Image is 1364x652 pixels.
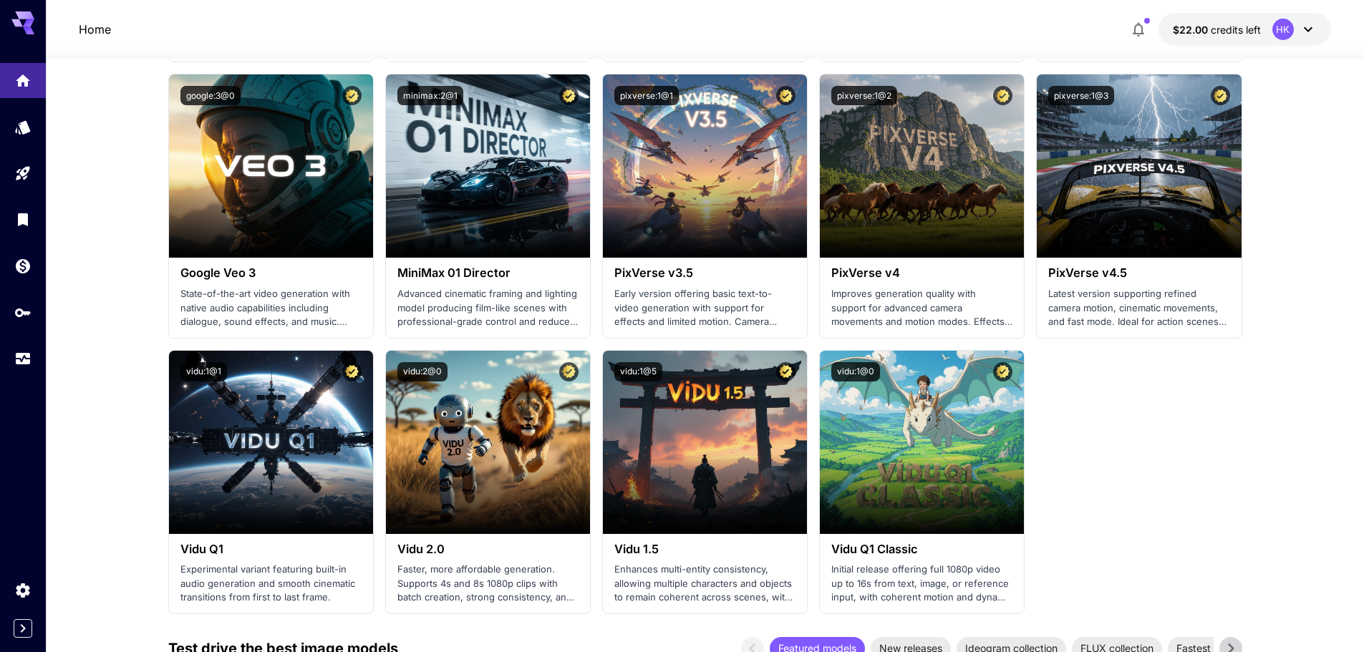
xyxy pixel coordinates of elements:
button: vidu:2@0 [397,362,448,381]
p: Experimental variant featuring built-in audio generation and smooth cinematic transitions from fi... [180,563,362,605]
img: alt [169,351,373,534]
button: vidu:1@1 [180,362,227,381]
div: API Keys [14,303,32,321]
h3: Vidu 2.0 [397,542,579,556]
p: Early version offering basic text-to-video generation with support for effects and limited motion... [614,287,795,329]
button: google:3@0 [180,86,241,105]
div: Usage [14,350,32,368]
div: Settings [14,581,32,599]
h3: Google Veo 3 [180,266,362,280]
img: alt [386,74,590,258]
h3: Vidu 1.5 [614,542,795,556]
img: alt [1037,74,1241,258]
div: Library [14,210,32,228]
p: Latest version supporting refined camera motion, cinematic movements, and fast mode. Ideal for ac... [1048,287,1229,329]
span: $22.00 [1173,24,1211,36]
button: $22.00HK [1159,13,1331,46]
p: Enhances multi-entity consistency, allowing multiple characters and objects to remain coherent ac... [614,563,795,605]
button: Certified Model – Vetted for best performance and includes a commercial license. [342,362,362,381]
button: Certified Model – Vetted for best performance and includes a commercial license. [776,362,795,381]
p: Advanced cinematic framing and lighting model producing film-like scenes with professional-grade ... [397,287,579,329]
h3: Vidu Q1 [180,542,362,556]
img: alt [169,74,373,258]
div: Models [14,118,32,136]
img: alt [386,351,590,534]
a: Home [79,21,111,38]
p: Initial release offering full 1080p video up to 16s from text, image, or reference input, with co... [831,563,1012,605]
button: vidu:1@0 [831,362,880,381]
button: Certified Model – Vetted for best performance and includes a commercial license. [1211,86,1230,105]
div: $22.00 [1173,22,1261,37]
p: Faster, more affordable generation. Supports 4s and 8s 1080p clips with batch creation, strong co... [397,563,579,605]
div: Playground [14,165,32,183]
p: State-of-the-art video generation with native audio capabilities including dialogue, sound effect... [180,287,362,329]
button: Expand sidebar [14,619,32,638]
h3: PixVerse v4 [831,266,1012,280]
div: Wallet [14,257,32,275]
span: credits left [1211,24,1261,36]
button: Certified Model – Vetted for best performance and includes a commercial license. [559,86,579,105]
button: minimax:2@1 [397,86,463,105]
div: HK [1272,19,1294,40]
img: alt [603,351,807,534]
button: Certified Model – Vetted for best performance and includes a commercial license. [993,86,1012,105]
button: vidu:1@5 [614,362,662,381]
h3: MiniMax 01 Director [397,266,579,280]
button: Certified Model – Vetted for best performance and includes a commercial license. [776,86,795,105]
p: Improves generation quality with support for advanced camera movements and motion modes. Effects ... [831,287,1012,329]
div: Home [14,72,32,89]
button: pixverse:1@1 [614,86,679,105]
h3: PixVerse v3.5 [614,266,795,280]
nav: breadcrumb [79,21,111,38]
button: pixverse:1@2 [831,86,897,105]
button: Certified Model – Vetted for best performance and includes a commercial license. [342,86,362,105]
h3: Vidu Q1 Classic [831,542,1012,556]
button: pixverse:1@3 [1048,86,1114,105]
button: Certified Model – Vetted for best performance and includes a commercial license. [559,362,579,381]
h3: PixVerse v4.5 [1048,266,1229,280]
img: alt [603,74,807,258]
img: alt [820,351,1024,534]
button: Certified Model – Vetted for best performance and includes a commercial license. [993,362,1012,381]
img: alt [820,74,1024,258]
